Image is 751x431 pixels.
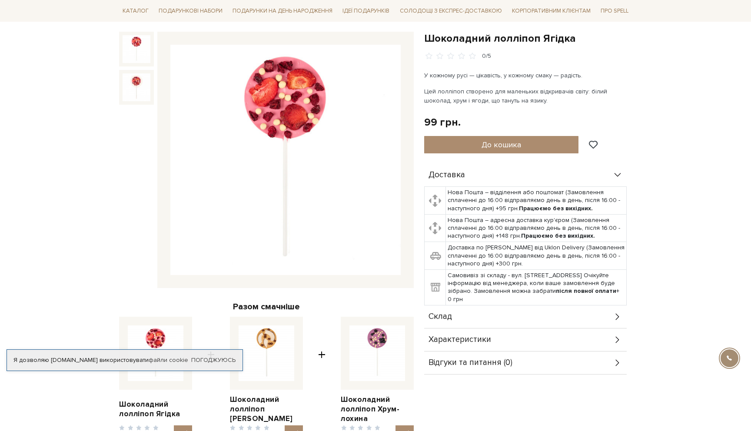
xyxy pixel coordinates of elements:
[424,136,578,153] button: До кошика
[445,214,627,242] td: Нова Пошта – адресна доставка кур'єром (Замовлення сплаченні до 16:00 відправляємо день в день, п...
[239,325,294,381] img: Шоколадний лолліпоп Коко-брауні
[230,395,303,424] a: Шоколадний лолліпоп [PERSON_NAME]
[429,171,465,179] span: Доставка
[445,270,627,305] td: Самовивіз зі складу - вул. [STREET_ADDRESS] Очікуйте інформацію від менеджера, коли ваше замовлен...
[119,301,414,312] div: Разом смачніше
[123,35,150,63] img: Шоколадний лолліпоп Ягідка
[424,71,628,80] p: У кожному русі — цікавість, у кожному смаку — радість.
[396,3,505,18] a: Солодощі з експрес-доставкою
[339,4,393,18] a: Ідеї подарунків
[7,356,243,364] div: Я дозволяю [DOMAIN_NAME] використовувати
[191,356,236,364] a: Погоджуюсь
[597,4,632,18] a: Про Spell
[445,242,627,270] td: Доставка по [PERSON_NAME] від Uklon Delivery (Замовлення сплаченні до 16:00 відправляємо день в д...
[429,313,452,321] span: Склад
[123,73,150,101] img: Шоколадний лолліпоп Ягідка
[521,232,595,239] b: Працюємо без вихідних.
[119,400,192,419] a: Шоколадний лолліпоп Ягідка
[519,205,593,212] b: Працюємо без вихідних.
[128,325,183,381] img: Шоколадний лолліпоп Ягідка
[445,187,627,215] td: Нова Пошта – відділення або поштомат (Замовлення сплаченні до 16:00 відправляємо день в день, піс...
[155,4,226,18] a: Подарункові набори
[429,336,491,344] span: Характеристики
[149,356,188,364] a: файли cookie
[482,140,521,149] span: До кошика
[482,52,491,60] div: 0/5
[170,45,401,275] img: Шоколадний лолліпоп Ягідка
[429,359,512,367] span: Відгуки та питання (0)
[349,325,405,381] img: Шоколадний лолліпоп Хрум-лохина
[424,87,628,105] p: Цей лолліпоп створено для маленьких відкривачів світу: білий шоколад, хрум і ягоди, що тануть на ...
[424,116,461,129] div: 99 грн.
[556,287,616,295] b: після повної оплати
[229,4,336,18] a: Подарунки на День народження
[119,4,152,18] a: Каталог
[508,4,594,18] a: Корпоративним клієнтам
[424,32,632,45] h1: Шоколадний лолліпоп Ягідка
[341,395,414,424] a: Шоколадний лолліпоп Хрум-лохина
